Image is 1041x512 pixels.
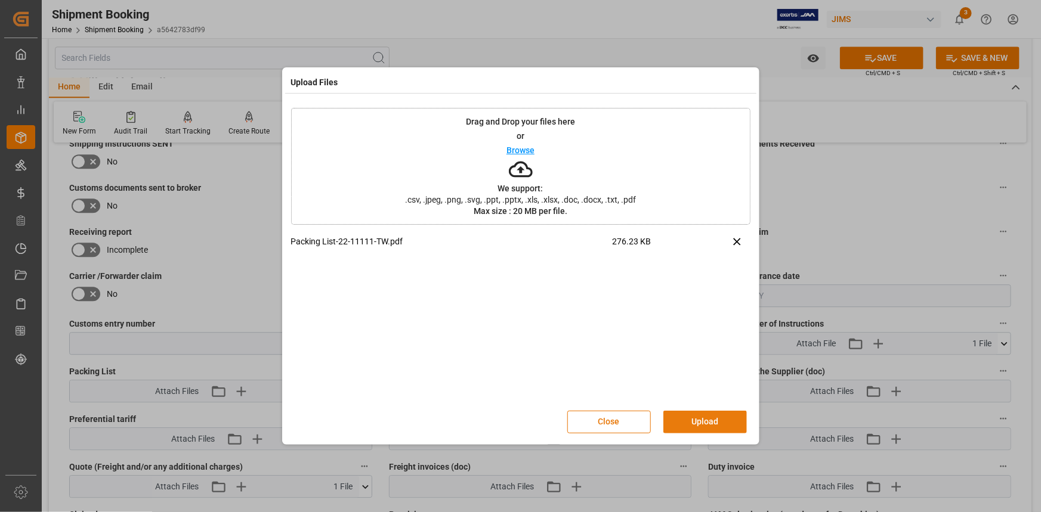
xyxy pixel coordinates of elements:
p: Browse [506,146,535,154]
p: Packing List-22-11111-TW.pdf [291,235,613,248]
button: Close [567,411,651,433]
button: Upload [663,411,747,433]
span: 276.23 KB [613,235,694,256]
div: Drag and Drop your files hereorBrowseWe support:.csv, .jpeg, .png, .svg, .ppt, .pptx, .xls, .xlsx... [291,108,750,225]
p: Max size : 20 MB per file. [474,207,567,215]
p: Drag and Drop your files here [466,117,575,126]
p: or [517,132,524,140]
span: .csv, .jpeg, .png, .svg, .ppt, .pptx, .xls, .xlsx, .doc, .docx, .txt, .pdf [397,196,644,204]
h4: Upload Files [291,76,338,89]
p: We support: [498,184,543,193]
